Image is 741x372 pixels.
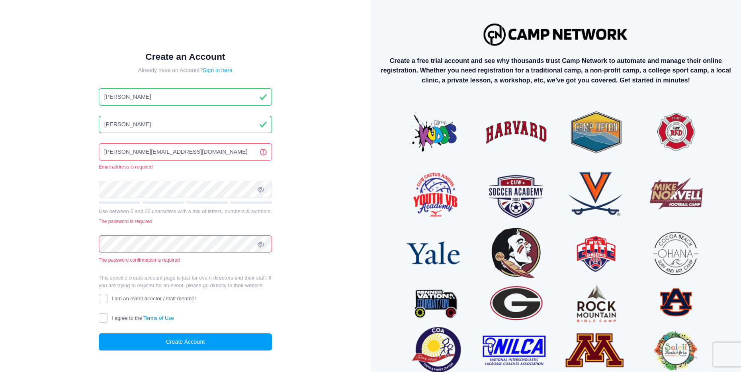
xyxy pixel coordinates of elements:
[99,208,272,215] div: Use between 6 and 25 characters with a mix of letters, numbers & symbols.
[99,218,272,225] div: The password is required
[99,294,108,303] input: I am an event director / staff member
[99,116,272,133] input: Last Name
[99,143,272,161] input: Email
[203,67,233,73] a: Sign in here
[99,51,272,62] h1: Create an Account
[99,313,108,323] input: I agree to theTerms of Use
[99,163,272,170] div: Email address is required
[99,88,272,106] input: First Name
[99,274,272,290] p: This specific create account page is just for event directors and their staff. If you are trying ...
[111,315,174,321] span: I agree to the
[377,56,735,85] p: Create a free trial account and see why thousands trust Camp Network to automate and manage their...
[480,20,632,49] img: Logo
[111,296,196,302] span: I am an event director / staff member
[143,315,174,321] a: Terms of Use
[99,256,272,264] div: The password confirmation is required
[99,333,272,350] button: Create Account
[99,66,272,74] div: Already have an Account?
